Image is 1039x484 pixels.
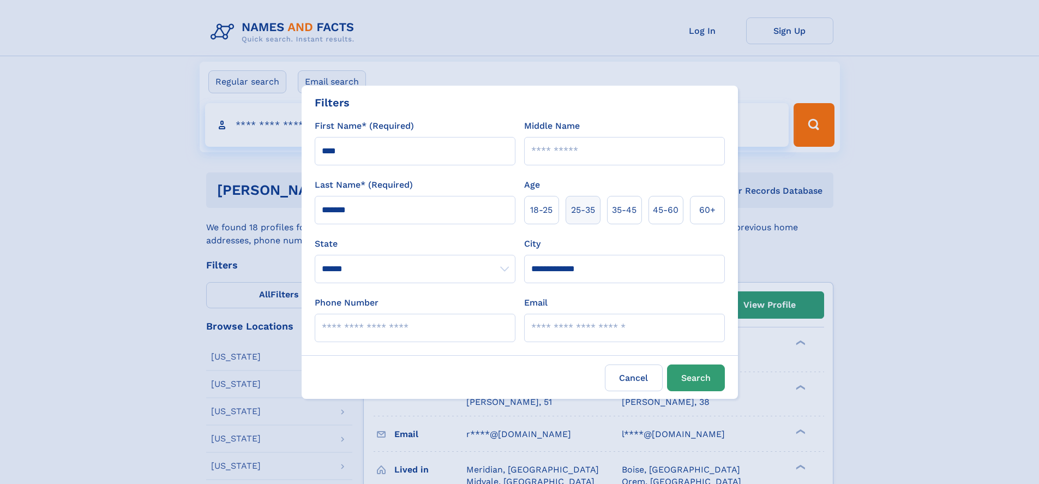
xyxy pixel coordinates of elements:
label: Last Name* (Required) [315,178,413,192]
span: 25‑35 [571,204,595,217]
label: Cancel [605,365,663,391]
span: 45‑60 [653,204,678,217]
span: 18‑25 [530,204,552,217]
span: 60+ [699,204,716,217]
label: Phone Number [315,296,379,309]
label: Middle Name [524,119,580,133]
label: Age [524,178,540,192]
button: Search [667,365,725,391]
label: State [315,237,515,250]
label: City [524,237,540,250]
div: Filters [315,94,350,111]
label: First Name* (Required) [315,119,414,133]
span: 35‑45 [612,204,636,217]
label: Email [524,296,548,309]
